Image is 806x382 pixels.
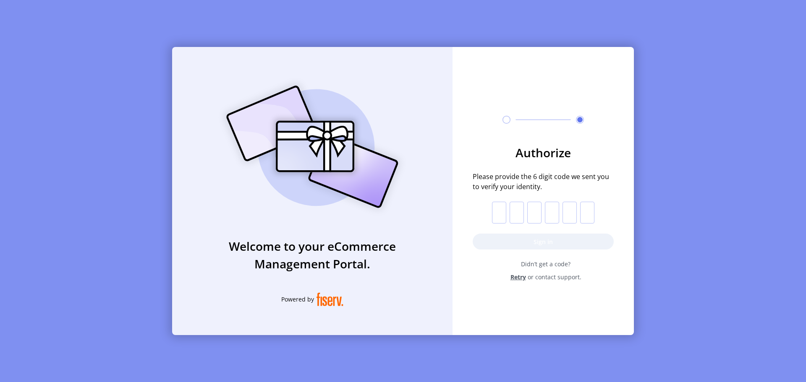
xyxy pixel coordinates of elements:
[473,172,614,192] span: Please provide the 6 digit code we sent you to verify your identity.
[281,295,314,304] span: Powered by
[473,144,614,161] h3: Authorize
[172,237,453,273] h3: Welcome to your eCommerce Management Portal.
[478,260,614,268] span: Didn’t get a code?
[510,273,526,281] span: Retry
[528,273,581,281] span: or contact support.
[214,76,411,217] img: card_Illustration.svg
